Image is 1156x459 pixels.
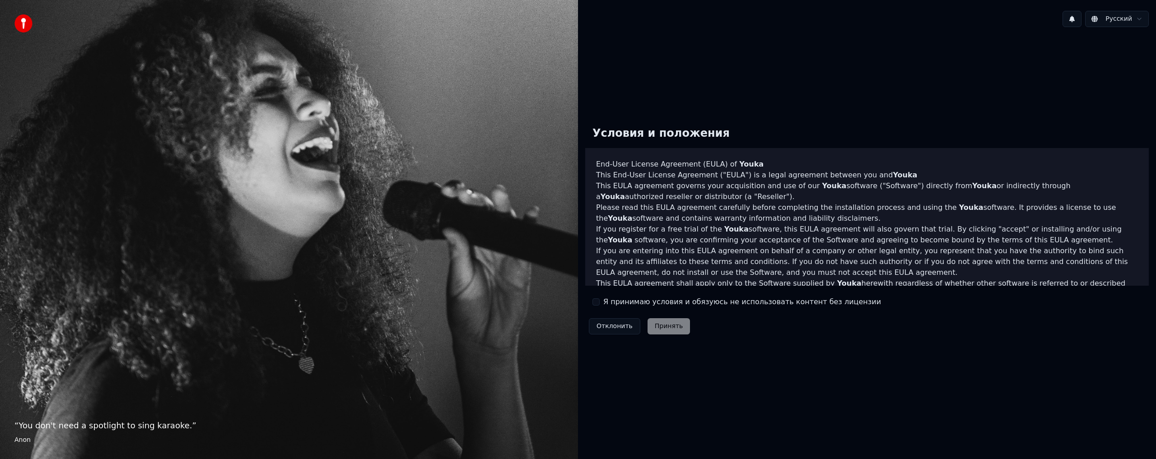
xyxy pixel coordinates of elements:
[608,214,632,223] span: Youka
[596,202,1138,224] p: Please read this EULA agreement carefully before completing the installation process and using th...
[822,181,846,190] span: Youka
[14,14,33,32] img: youka
[603,297,881,307] label: Я принимаю условия и обязуюсь не использовать контент без лицензии
[596,278,1138,311] p: This EULA agreement shall apply only to the Software supplied by herewith regardless of whether o...
[596,170,1138,181] p: This End-User License Agreement ("EULA") is a legal agreement between you and
[608,236,632,244] span: Youka
[596,159,1138,170] h3: End-User License Agreement (EULA) of
[893,171,917,179] span: Youka
[837,279,862,287] span: Youka
[959,203,984,212] span: Youka
[596,181,1138,202] p: This EULA agreement governs your acquisition and use of our software ("Software") directly from o...
[596,246,1138,278] p: If you are entering into this EULA agreement on behalf of a company or other legal entity, you re...
[601,192,625,201] span: Youka
[589,318,640,334] button: Отклонить
[739,160,764,168] span: Youka
[972,181,997,190] span: Youka
[596,224,1138,246] p: If you register for a free trial of the software, this EULA agreement will also govern that trial...
[585,119,737,148] div: Условия и положения
[14,436,564,445] footer: Anon
[724,225,749,233] span: Youka
[14,419,564,432] p: “ You don't need a spotlight to sing karaoke. ”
